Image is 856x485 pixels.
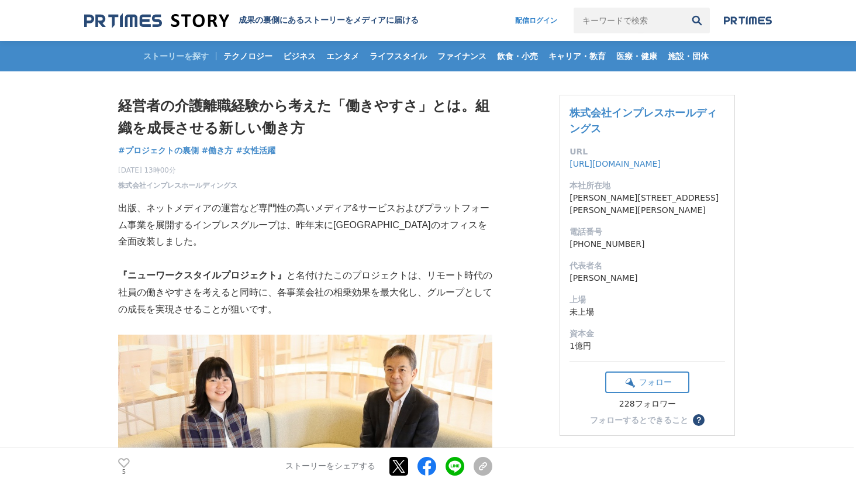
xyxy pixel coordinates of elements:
span: 施設・団体 [663,51,713,61]
p: 出版、ネットメディアの運営など専門性の高いメディア&サービスおよびプラットフォーム事業を展開するインプレスグループは、昨年末に[GEOGRAPHIC_DATA]のオフィスを全面改装しました。 [118,200,492,250]
dd: 未上場 [569,306,725,318]
span: 飲食・小売 [492,51,543,61]
h1: 経営者の介護離職経験から考えた「働きやすさ」とは。組織を成長させる新しい働き方 [118,95,492,140]
span: ビジネス [278,51,320,61]
span: ？ [695,416,703,424]
a: 配信ログイン [503,8,569,33]
span: [DATE] 13時00分 [118,165,237,176]
p: 5 [118,469,130,475]
a: キャリア・教育 [544,41,610,71]
a: #女性活躍 [236,145,275,157]
dt: 本社所在地 [569,180,725,192]
a: ビジネス [278,41,320,71]
a: ライフスタイル [365,41,432,71]
a: 株式会社インプレスホールディングス [118,180,237,191]
dt: 上場 [569,294,725,306]
span: エンタメ [322,51,364,61]
a: [URL][DOMAIN_NAME] [569,159,661,168]
span: ファイナンス [433,51,491,61]
dd: 1億円 [569,340,725,352]
button: 検索 [684,8,710,33]
img: prtimes [724,16,772,25]
a: #働き方 [202,145,233,157]
dd: [PERSON_NAME][STREET_ADDRESS][PERSON_NAME][PERSON_NAME] [569,192,725,216]
dt: 資本金 [569,328,725,340]
div: フォローするとできること [590,416,688,424]
dt: URL [569,146,725,158]
strong: 『ニューワークスタイルプロジェクト』 [118,270,287,280]
span: #働き方 [202,145,233,156]
input: キーワードで検索 [574,8,684,33]
dd: [PHONE_NUMBER] [569,238,725,250]
span: テクノロジー [219,51,277,61]
a: テクノロジー [219,41,277,71]
span: #プロジェクトの裏側 [118,145,199,156]
a: 成果の裏側にあるストーリーをメディアに届ける 成果の裏側にあるストーリーをメディアに届ける [84,13,419,29]
span: 医療・健康 [612,51,662,61]
p: と名付けたこのプロジェクトは、リモート時代の社員の働きやすさを考えると同時に、各事業会社の相乗効果を最大化し、グループとしての成長を実現させることが狙いです。 [118,267,492,318]
a: 施設・団体 [663,41,713,71]
div: 228フォロワー [605,399,689,410]
a: 医療・健康 [612,41,662,71]
span: キャリア・教育 [544,51,610,61]
dd: [PERSON_NAME] [569,272,725,284]
dt: 代表者名 [569,260,725,272]
img: 成果の裏側にあるストーリーをメディアに届ける [84,13,229,29]
a: ファイナンス [433,41,491,71]
a: #プロジェクトの裏側 [118,145,199,157]
span: ライフスタイル [365,51,432,61]
a: 株式会社インプレスホールディングス [569,106,717,135]
span: #女性活躍 [236,145,275,156]
dt: 電話番号 [569,226,725,238]
p: ストーリーをシェアする [285,462,375,472]
button: フォロー [605,372,689,393]
button: ？ [693,414,705,426]
a: エンタメ [322,41,364,71]
a: 飲食・小売 [492,41,543,71]
h2: 成果の裏側にあるストーリーをメディアに届ける [239,15,419,26]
